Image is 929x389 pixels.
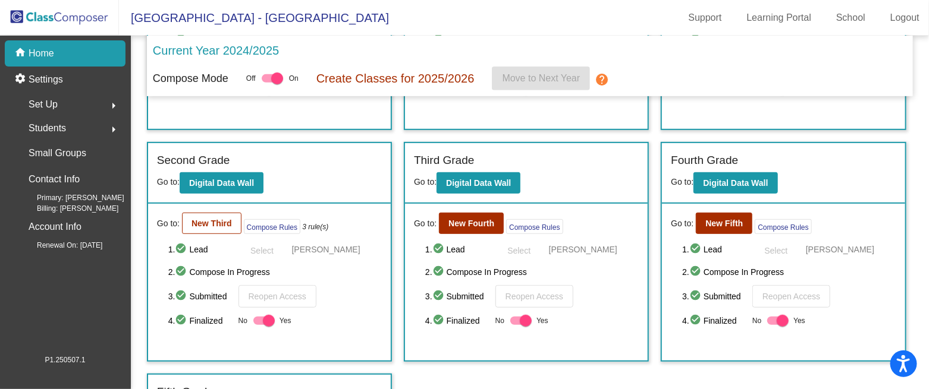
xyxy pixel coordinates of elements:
button: Digital Data Wall [180,172,263,194]
button: New Fourth [439,213,504,234]
button: New Fifth [696,213,752,234]
b: Digital Data Wall [189,178,254,188]
span: Select [507,246,531,255]
span: 2. Compose In Progress [682,265,896,279]
span: Reopen Access [762,292,820,301]
p: Account Info [29,219,81,235]
label: Second Grade [157,152,230,169]
span: Renewal On: [DATE] [18,240,102,251]
mat-icon: check_circle [175,242,189,257]
span: 4. Finalized [425,314,489,328]
span: No [752,315,761,326]
span: 2. Compose In Progress [425,265,639,279]
b: Digital Data Wall [703,178,768,188]
b: New Fourth [448,219,494,228]
span: Yes [536,314,548,328]
mat-icon: settings [14,72,29,87]
p: Current Year 2024/2025 [153,42,279,59]
b: Digital Data Wall [446,178,511,188]
span: [PERSON_NAME] [806,243,874,255]
label: Fourth Grade [671,152,738,169]
label: Third Grade [414,152,474,169]
span: Students [29,120,66,137]
span: Yes [793,314,805,328]
a: Learning Portal [737,8,821,27]
span: Select [765,246,788,255]
mat-icon: check_circle [432,289,447,303]
span: Select [250,246,274,255]
button: Reopen Access [495,285,573,308]
mat-icon: check_circle [432,265,447,279]
span: Go to: [414,177,437,186]
mat-icon: check_circle [175,289,189,303]
button: Select [752,240,800,259]
a: Logout [881,8,929,27]
p: Small Groups [29,145,86,162]
span: Billing: [PERSON_NAME] [18,203,118,214]
span: [GEOGRAPHIC_DATA] - [GEOGRAPHIC_DATA] [119,8,389,27]
span: Move to Next Year [503,73,580,83]
span: 4. Finalized [168,314,233,328]
p: Create Classes for 2025/2026 [316,69,475,87]
span: Primary: [PERSON_NAME] [18,192,124,203]
span: Reopen Access [506,292,563,301]
mat-icon: help [595,72,609,87]
button: Reopen Access [752,285,830,308]
span: Go to: [671,177,693,186]
b: New Fifth [705,219,743,228]
button: Compose Rules [244,219,300,234]
button: Select [238,240,286,259]
span: Go to: [414,217,437,230]
span: No [495,315,504,326]
mat-icon: check_circle [175,314,189,328]
button: Select [495,240,543,259]
mat-icon: check_circle [432,242,447,257]
mat-icon: check_circle [689,289,704,303]
span: 4. Finalized [682,314,746,328]
i: 3 rule(s) [302,222,328,232]
span: Go to: [157,217,180,230]
span: 3. Submitted [425,289,489,303]
p: Settings [29,72,63,87]
span: 1. Lead [682,242,746,257]
p: Home [29,46,54,61]
a: School [827,8,875,27]
button: Reopen Access [238,285,316,308]
b: New Third [192,219,232,228]
span: Off [246,73,256,84]
span: 3. Submitted [682,289,746,303]
button: Compose Rules [506,219,563,234]
mat-icon: check_circle [689,265,704,279]
button: Compose Rules [755,219,811,234]
span: Reopen Access [249,292,306,301]
p: Compose Mode [153,71,228,87]
span: Go to: [157,177,180,186]
mat-icon: check_circle [175,265,189,279]
button: Move to Next Year [492,67,590,90]
mat-icon: arrow_right [106,122,121,137]
span: No [238,315,247,326]
span: Set Up [29,96,58,113]
span: Yes [280,314,291,328]
span: 3. Submitted [168,289,233,303]
mat-icon: check_circle [689,314,704,328]
p: Contact Info [29,171,80,188]
mat-icon: check_circle [689,242,704,257]
button: New Third [182,213,241,234]
a: Support [679,8,732,27]
mat-icon: check_circle [432,314,447,328]
span: 1. Lead [425,242,489,257]
button: Digital Data Wall [437,172,520,194]
span: On [289,73,299,84]
mat-icon: home [14,46,29,61]
span: [PERSON_NAME] [549,243,617,255]
button: Digital Data Wall [693,172,777,194]
mat-icon: arrow_right [106,99,121,113]
span: 1. Lead [168,242,233,257]
span: [PERSON_NAME] [292,243,360,255]
span: 2. Compose In Progress [168,265,382,279]
span: Go to: [671,217,693,230]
